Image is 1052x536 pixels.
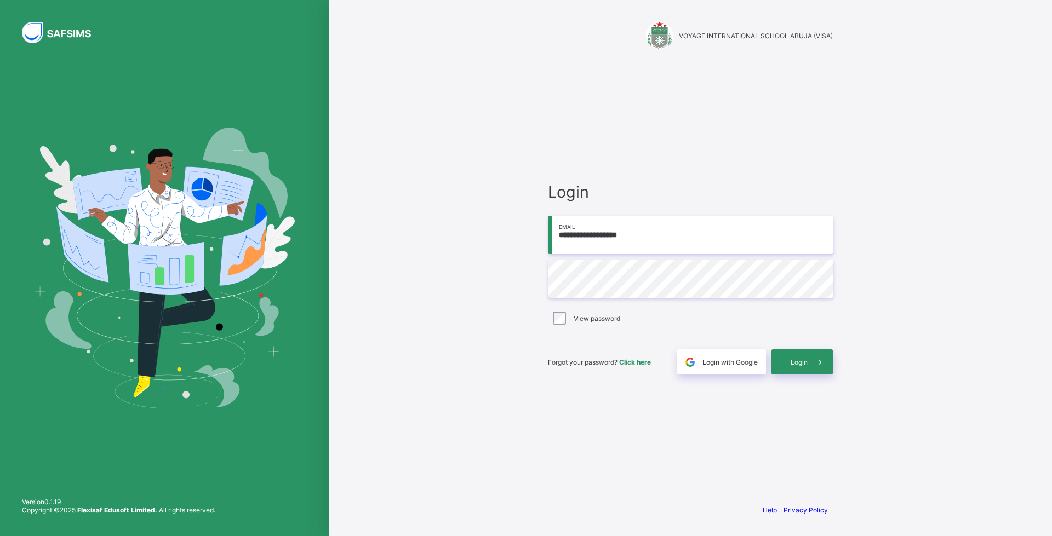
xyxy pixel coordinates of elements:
label: View password [574,314,620,322]
img: Hero Image [34,128,295,408]
span: Copyright © 2025 All rights reserved. [22,506,215,514]
img: google.396cfc9801f0270233282035f929180a.svg [684,356,696,368]
span: Login [548,182,833,201]
a: Privacy Policy [784,506,828,514]
span: Login [791,358,808,366]
span: Version 0.1.19 [22,498,215,506]
strong: Flexisaf Edusoft Limited. [77,506,157,514]
span: Login with Google [702,358,758,366]
span: Forgot your password? [548,358,651,366]
img: SAFSIMS Logo [22,22,104,43]
a: Click here [619,358,651,366]
a: Help [763,506,777,514]
span: VOYAGE INTERNATIONAL SCHOOL ABUJA (VISA) [679,32,833,40]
